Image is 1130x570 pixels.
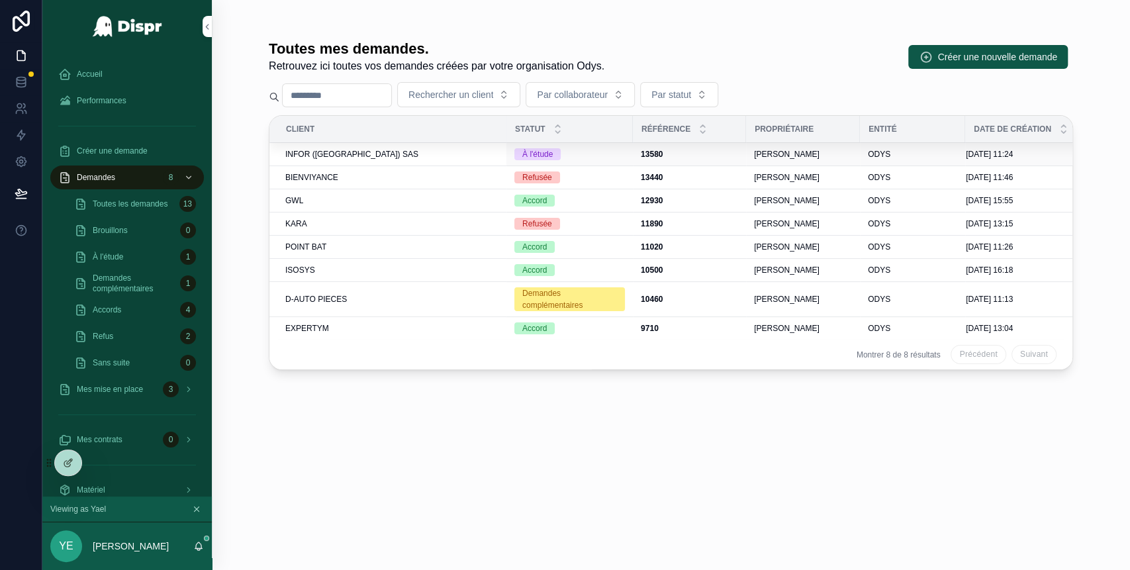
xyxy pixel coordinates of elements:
span: Performances [77,95,126,106]
a: [PERSON_NAME] [754,242,852,252]
div: 0 [180,355,196,371]
span: [PERSON_NAME] [754,265,820,275]
a: 13440 [641,172,738,183]
a: ODYS [868,195,957,206]
span: [DATE] 15:55 [966,195,1013,206]
span: [DATE] 13:15 [966,218,1013,229]
strong: 10460 [641,295,663,304]
a: Accord [514,241,625,253]
span: [PERSON_NAME] [754,323,820,334]
a: [DATE] 11:46 [966,172,1075,183]
button: Select Button [526,82,635,107]
span: [DATE] 16:18 [966,265,1013,275]
div: Refusée [522,171,552,183]
span: Brouillons [93,225,128,236]
a: [PERSON_NAME] [754,265,852,275]
a: Demandes8 [50,166,204,189]
span: ODYS [868,172,890,183]
a: BIENVIYANCE [285,172,498,183]
span: INFOR ([GEOGRAPHIC_DATA]) SAS [285,149,418,160]
div: 13 [179,196,196,212]
a: [PERSON_NAME] [754,149,852,160]
span: Montrer 8 de 8 résultats [857,350,941,360]
span: POINT BAT [285,242,326,252]
a: ODYS [868,242,957,252]
div: À l'étude [522,148,553,160]
span: Mes contrats [77,434,122,445]
span: [PERSON_NAME] [754,195,820,206]
div: Accord [522,264,547,276]
span: Propriétaire [755,124,814,134]
a: 9710 [641,323,738,334]
div: 1 [180,275,196,291]
img: App logo [92,16,163,37]
span: ODYS [868,195,890,206]
span: Par statut [651,88,691,101]
span: Demandes complémentaires [93,273,175,294]
a: Demandes complémentaires1 [66,271,204,295]
span: Client [286,124,314,134]
a: 12930 [641,195,738,206]
span: ODYS [868,242,890,252]
div: scrollable content [42,53,212,497]
div: 2 [180,328,196,344]
a: [PERSON_NAME] [754,294,852,305]
span: ODYS [868,218,890,229]
a: GWL [285,195,498,206]
button: Créer une nouvelle demande [908,45,1068,69]
span: Créer une nouvelle demande [937,50,1057,64]
a: ODYS [868,172,957,183]
span: [PERSON_NAME] [754,149,820,160]
span: Retrouvez ici toutes vos demandes créées par votre organisation Odys. [269,58,604,74]
span: Demandes [77,172,115,183]
a: À l'étude [514,148,625,160]
span: Créer une demande [77,146,148,156]
a: ODYS [868,149,957,160]
div: 8 [163,169,179,185]
a: Matériel [50,478,204,502]
div: Accord [522,241,547,253]
a: À l'étude1 [66,245,204,269]
span: ODYS [868,265,890,275]
div: 3 [163,381,179,397]
a: [PERSON_NAME] [754,323,852,334]
span: [PERSON_NAME] [754,218,820,229]
a: [DATE] 11:24 [966,149,1075,160]
a: 11020 [641,242,738,252]
span: Sans suite [93,357,130,368]
a: KARA [285,218,498,229]
a: Accueil [50,62,204,86]
strong: 13440 [641,173,663,182]
span: [DATE] 13:04 [966,323,1013,334]
a: Accords4 [66,298,204,322]
span: [DATE] 11:26 [966,242,1013,252]
a: Refusée [514,218,625,230]
a: Performances [50,89,204,113]
a: Accord [514,195,625,207]
span: Accueil [77,69,103,79]
a: [PERSON_NAME] [754,172,852,183]
a: [PERSON_NAME] [754,218,852,229]
div: Accord [522,195,547,207]
span: Toutes les demandes [93,199,167,209]
div: 0 [163,432,179,448]
span: ODYS [868,149,890,160]
a: Toutes les demandes13 [66,192,204,216]
span: Référence [641,124,690,134]
a: ODYS [868,323,957,334]
a: [DATE] 15:55 [966,195,1075,206]
div: 1 [180,249,196,265]
p: [PERSON_NAME] [93,540,169,553]
span: Accords [93,305,121,315]
a: 10460 [641,294,738,305]
span: Viewing as Yael [50,504,106,514]
span: GWL [285,195,303,206]
span: [PERSON_NAME] [754,242,820,252]
a: Demandes complémentaires [514,287,625,311]
strong: 12930 [641,196,663,205]
span: EXPERTYM [285,323,329,334]
div: 4 [180,302,196,318]
span: BIENVIYANCE [285,172,338,183]
div: Demandes complémentaires [522,287,617,311]
span: ISOSYS [285,265,315,275]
